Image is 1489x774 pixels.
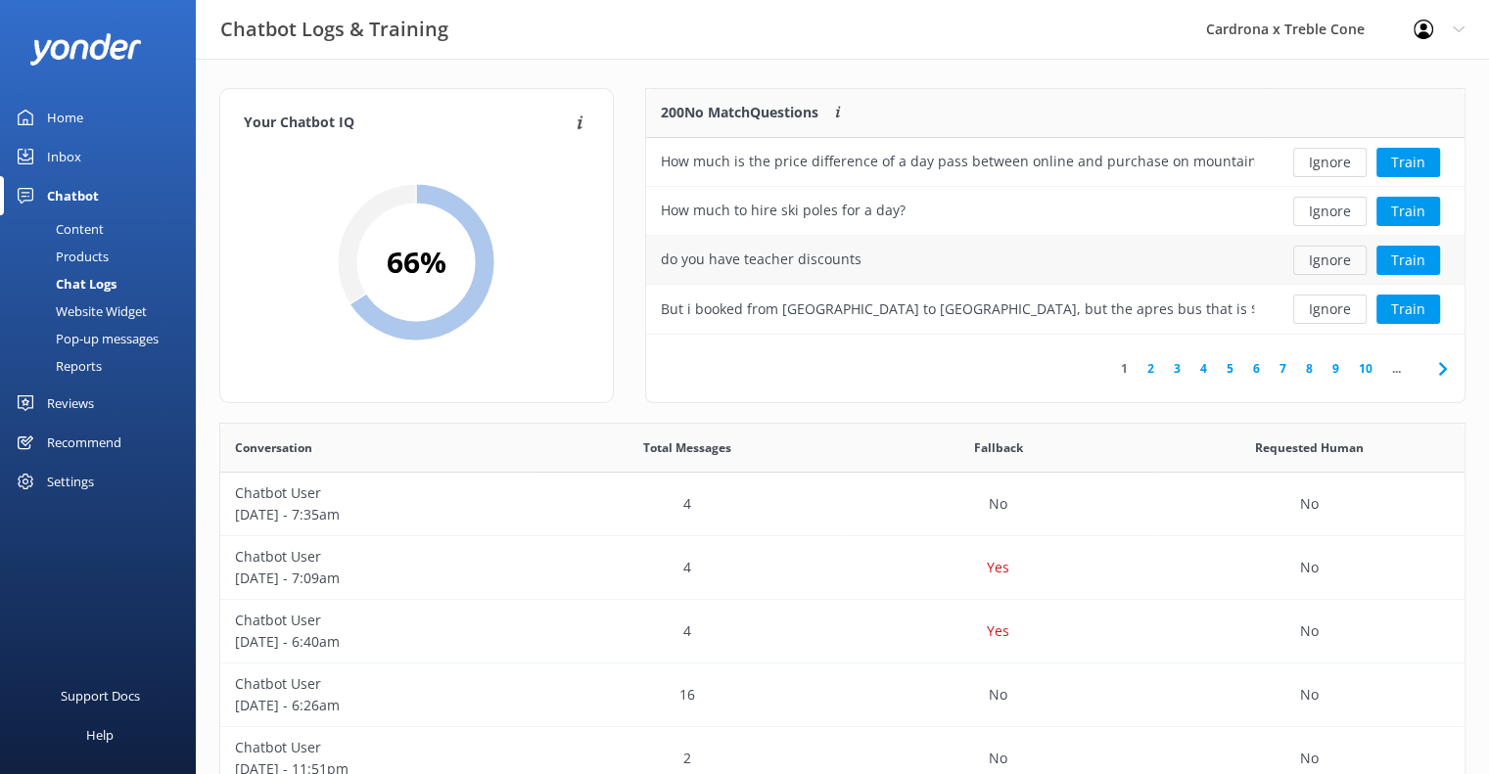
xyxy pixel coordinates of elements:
[661,298,1254,320] div: But i booked from [GEOGRAPHIC_DATA] to [GEOGRAPHIC_DATA], but the apres bus that is $22 per adult
[683,557,691,578] p: 4
[1300,620,1319,642] p: No
[235,737,517,758] p: Chatbot User
[12,352,102,380] div: Reports
[47,176,99,215] div: Chatbot
[683,620,691,642] p: 4
[683,493,691,515] p: 4
[1300,493,1319,515] p: No
[1376,197,1440,226] button: Train
[1300,557,1319,578] p: No
[387,239,446,286] h2: 66 %
[61,676,140,715] div: Support Docs
[989,493,1007,515] p: No
[661,102,818,123] p: 200 No Match Questions
[12,243,196,270] a: Products
[12,270,196,297] a: Chat Logs
[987,620,1009,642] p: Yes
[646,187,1465,236] div: row
[646,138,1465,334] div: grid
[643,438,731,457] span: Total Messages
[661,200,906,221] div: How much to hire ski poles for a day?
[47,462,94,501] div: Settings
[12,325,159,352] div: Pop-up messages
[1323,359,1349,378] a: 9
[220,600,1465,663] div: row
[1293,148,1367,177] button: Ignore
[235,631,517,653] p: [DATE] - 6:40am
[235,438,312,457] span: Conversation
[220,473,1465,536] div: row
[1349,359,1382,378] a: 10
[235,546,517,568] p: Chatbot User
[12,352,196,380] a: Reports
[1111,359,1138,378] a: 1
[646,236,1465,285] div: row
[989,684,1007,706] p: No
[1190,359,1217,378] a: 4
[1293,295,1367,324] button: Ignore
[86,715,114,754] div: Help
[683,748,691,769] p: 2
[12,270,116,297] div: Chat Logs
[12,215,196,243] a: Content
[987,557,1009,578] p: Yes
[646,138,1465,187] div: row
[29,33,142,66] img: yonder-white-logo.png
[235,504,517,525] p: [DATE] - 7:35am
[235,673,517,695] p: Chatbot User
[220,14,448,45] h3: Chatbot Logs & Training
[1243,359,1270,378] a: 6
[235,482,517,504] p: Chatbot User
[1300,684,1319,706] p: No
[47,423,121,462] div: Recommend
[989,748,1007,769] p: No
[47,384,94,423] div: Reviews
[47,137,81,176] div: Inbox
[679,684,695,706] p: 16
[1376,295,1440,324] button: Train
[220,536,1465,600] div: row
[661,151,1254,172] div: How much is the price difference of a day pass between online and purchase on mountain?
[1270,359,1296,378] a: 7
[1138,359,1164,378] a: 2
[12,215,104,243] div: Content
[12,297,147,325] div: Website Widget
[1376,246,1440,275] button: Train
[1217,359,1243,378] a: 5
[12,243,109,270] div: Products
[12,297,196,325] a: Website Widget
[1296,359,1323,378] a: 8
[244,113,571,134] h4: Your Chatbot IQ
[1255,438,1364,457] span: Requested Human
[1376,148,1440,177] button: Train
[661,249,861,270] div: do you have teacher discounts
[973,438,1022,457] span: Fallback
[1293,197,1367,226] button: Ignore
[1300,748,1319,769] p: No
[47,98,83,137] div: Home
[1293,246,1367,275] button: Ignore
[12,325,196,352] a: Pop-up messages
[646,285,1465,334] div: row
[1164,359,1190,378] a: 3
[1382,359,1411,378] span: ...
[220,663,1465,727] div: row
[235,610,517,631] p: Chatbot User
[235,695,517,716] p: [DATE] - 6:26am
[235,568,517,589] p: [DATE] - 7:09am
